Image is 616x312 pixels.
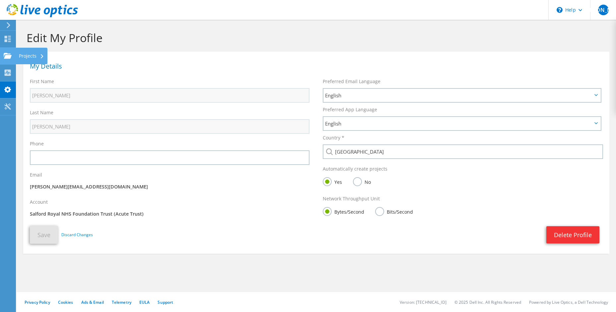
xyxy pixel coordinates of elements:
[323,177,342,185] label: Yes
[30,183,309,190] p: [PERSON_NAME][EMAIL_ADDRESS][DOMAIN_NAME]
[61,231,93,238] a: Discard Changes
[325,91,592,99] span: English
[27,31,603,45] h1: Edit My Profile
[323,195,380,202] label: Network Throughput Unit
[323,134,344,141] label: Country *
[454,299,521,305] li: © 2025 Dell Inc. All Rights Reserved
[30,199,48,205] label: Account
[353,177,371,185] label: No
[598,5,609,15] span: [PERSON_NAME]
[557,7,563,13] svg: \n
[30,140,44,147] label: Phone
[30,78,54,85] label: First Name
[158,299,173,305] a: Support
[139,299,150,305] a: EULA
[25,299,50,305] a: Privacy Policy
[375,207,413,215] label: Bits/Second
[325,120,592,128] span: English
[30,226,58,244] button: Save
[323,166,387,172] label: Automatically create projects
[30,210,309,218] p: Salford Royal NHS Foundation Trust (Acute Trust)
[400,299,446,305] li: Version: [TECHNICAL_ID]
[16,48,47,64] div: Projects
[112,299,131,305] a: Telemetry
[58,299,73,305] a: Cookies
[30,109,53,116] label: Last Name
[546,226,599,243] a: Delete Profile
[529,299,608,305] li: Powered by Live Optics, a Dell Technology
[81,299,104,305] a: Ads & Email
[30,172,42,178] label: Email
[323,207,364,215] label: Bytes/Second
[30,63,599,70] h1: My Details
[323,78,380,85] label: Preferred Email Language
[323,106,377,113] label: Preferred App Language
